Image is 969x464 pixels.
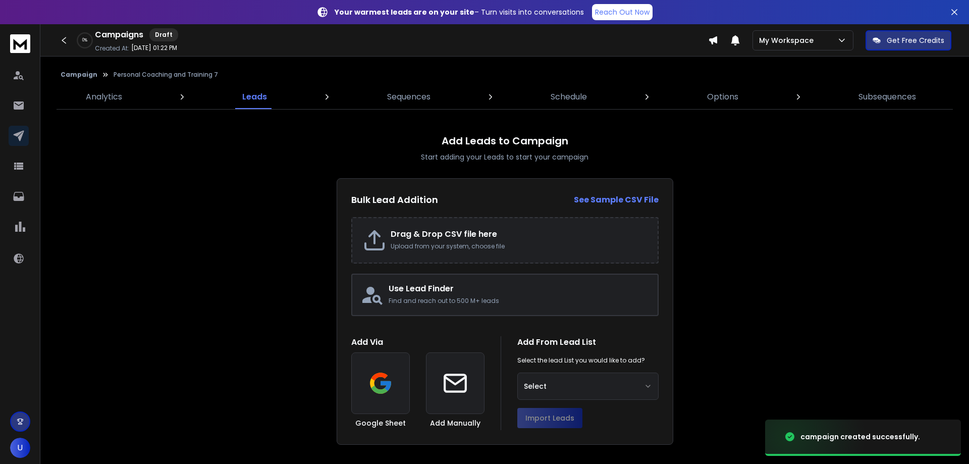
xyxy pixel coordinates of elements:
[701,85,744,109] a: Options
[351,193,438,207] h2: Bulk Lead Addition
[80,85,128,109] a: Analytics
[595,7,650,17] p: Reach Out Now
[10,34,30,53] img: logo
[355,418,406,428] h3: Google Sheet
[114,71,218,79] p: Personal Coaching and Training 7
[335,7,584,17] p: – Turn visits into conversations
[10,438,30,458] button: U
[242,91,267,103] p: Leads
[800,432,920,442] div: campaign created successfully.
[335,7,474,17] strong: Your warmest leads are on your site
[82,37,87,43] p: 0 %
[545,85,593,109] a: Schedule
[574,194,659,205] strong: See Sample CSV File
[351,336,484,348] h1: Add Via
[442,134,568,148] h1: Add Leads to Campaign
[95,29,143,41] h1: Campaigns
[391,228,648,240] h2: Drag & Drop CSV file here
[95,44,129,53] p: Created At:
[236,85,273,109] a: Leads
[852,85,922,109] a: Subsequences
[759,35,818,45] p: My Workspace
[517,336,659,348] h1: Add From Lead List
[592,4,653,20] a: Reach Out Now
[149,28,178,41] div: Draft
[524,381,547,391] span: Select
[381,85,437,109] a: Sequences
[574,194,659,206] a: See Sample CSV File
[551,91,587,103] p: Schedule
[517,356,645,365] p: Select the lead List you would like to add?
[866,30,951,50] button: Get Free Credits
[389,297,650,305] p: Find and reach out to 500 M+ leads
[391,242,648,250] p: Upload from your system, choose file
[387,91,430,103] p: Sequences
[86,91,122,103] p: Analytics
[858,91,916,103] p: Subsequences
[61,71,97,79] button: Campaign
[421,152,588,162] p: Start adding your Leads to start your campaign
[131,44,177,52] p: [DATE] 01:22 PM
[430,418,480,428] h3: Add Manually
[707,91,738,103] p: Options
[887,35,944,45] p: Get Free Credits
[389,283,650,295] h2: Use Lead Finder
